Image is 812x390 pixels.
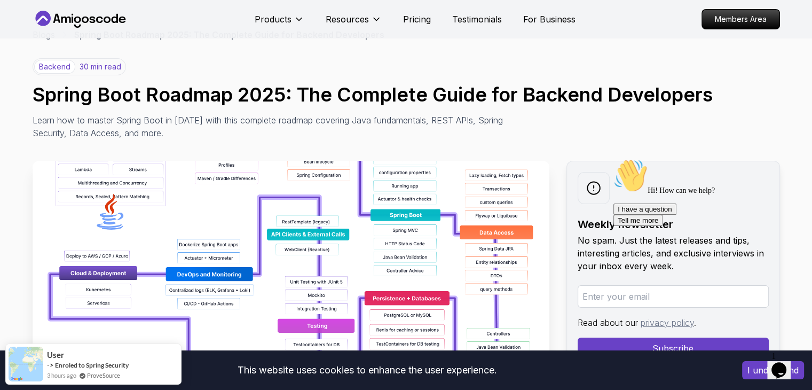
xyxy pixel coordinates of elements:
[4,49,67,60] button: I have a question
[55,361,129,369] a: Enroled to Spring Security
[33,84,780,105] h1: Spring Boot Roadmap 2025: The Complete Guide for Backend Developers
[578,285,769,308] input: Enter your email
[4,32,106,40] span: Hi! How can we help?
[47,371,76,380] span: 3 hours ago
[80,61,121,72] p: 30 min read
[742,361,804,379] button: Accept cookies
[578,316,769,329] p: Read about our .
[702,10,779,29] p: Members Area
[403,13,431,26] a: Pricing
[4,4,38,38] img: :wave:
[255,13,304,34] button: Products
[34,60,75,74] p: backend
[326,13,369,26] p: Resources
[609,154,801,342] iframe: chat widget
[523,13,576,26] a: For Business
[701,9,780,29] a: Members Area
[9,347,43,381] img: provesource social proof notification image
[8,358,726,382] div: This website uses cookies to enhance the user experience.
[578,338,769,359] button: Subscribe
[47,361,54,369] span: ->
[4,60,53,72] button: Tell me more
[767,347,801,379] iframe: chat widget
[4,4,196,72] div: 👋Hi! How can we help?I have a questionTell me more
[326,13,382,34] button: Resources
[87,371,120,380] a: ProveSource
[452,13,502,26] a: Testimonials
[255,13,291,26] p: Products
[578,217,769,232] h2: Weekly newsletter
[33,114,511,139] p: Learn how to master Spring Boot in [DATE] with this complete roadmap covering Java fundamentals, ...
[578,234,769,272] p: No spam. Just the latest releases and tips, interesting articles, and exclusive interviews in you...
[47,350,64,360] span: User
